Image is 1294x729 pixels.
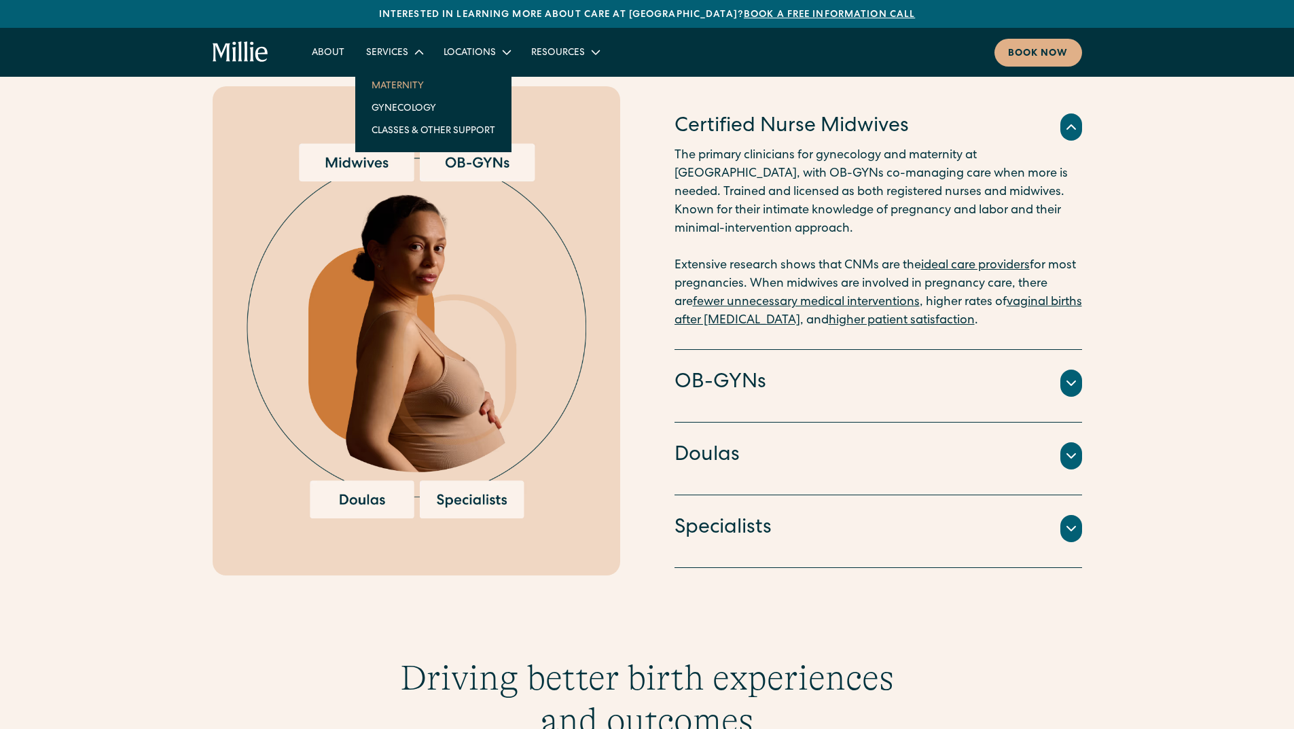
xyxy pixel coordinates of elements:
div: Services [355,41,433,63]
a: higher patient satisfaction [829,315,975,327]
h4: Certified Nurse Midwives [675,113,909,141]
a: fewer unnecessary medical interventions [693,296,920,308]
div: Book now [1008,47,1068,61]
nav: Services [355,63,511,152]
a: Maternity [361,74,506,96]
div: Locations [444,46,496,60]
a: ideal care providers [921,260,1030,272]
h4: Doulas [675,442,740,470]
div: Locations [433,41,520,63]
a: Gynecology [361,96,506,119]
p: The primary clinicians for gynecology and maternity at [GEOGRAPHIC_DATA], with OB-GYNs co-managin... [675,147,1082,330]
img: Pregnant woman surrounded by options for maternity care providers, including midwives, OB-GYNs, d... [247,143,586,518]
a: home [213,41,269,63]
div: Resources [520,41,609,63]
h4: OB-GYNs [675,369,766,397]
a: Book now [994,39,1082,67]
div: Resources [531,46,585,60]
a: Book a free information call [744,10,915,20]
h4: Specialists [675,514,772,543]
a: Classes & Other Support [361,119,506,141]
div: Services [366,46,408,60]
a: About [301,41,355,63]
